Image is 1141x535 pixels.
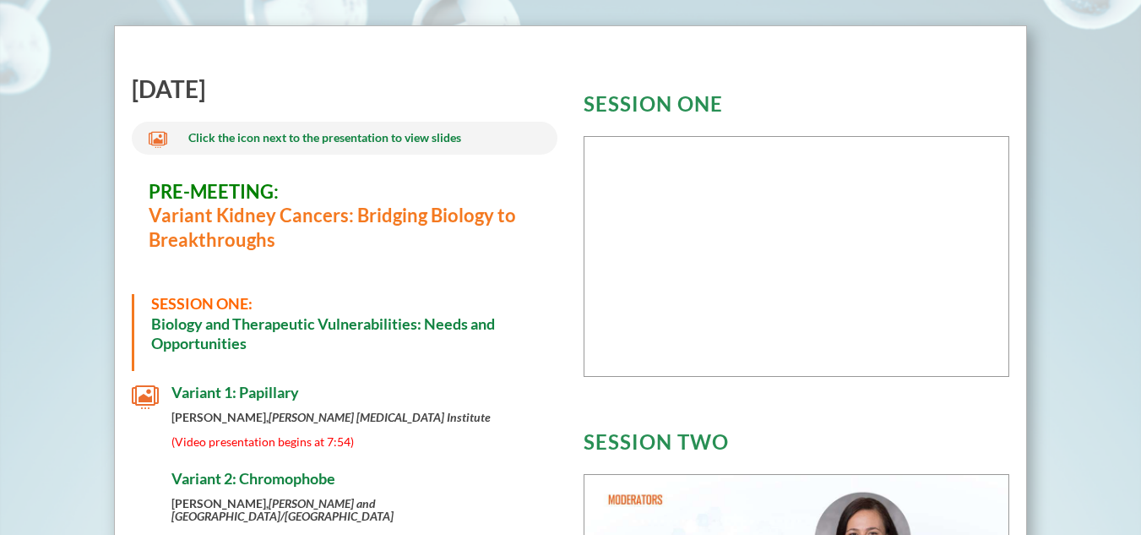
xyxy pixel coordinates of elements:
[171,469,335,488] span: Variant 2: Chromophobe
[132,77,557,109] h2: [DATE]
[584,137,1008,376] iframe: Variant Kidney Cancers: Bridging Biology to Breakthroughs | Kidney Cancer Research Summit 2025
[149,130,167,149] span: 
[171,496,394,523] strong: [PERSON_NAME],
[171,434,354,449] span: (Video presentation begins at 7:54)
[269,410,491,424] em: [PERSON_NAME] [MEDICAL_DATA] Institute
[584,94,1009,123] h3: SESSION ONE
[171,410,491,424] strong: [PERSON_NAME],
[584,432,1009,461] h3: SESSION TWO
[151,294,253,313] span: SESSION ONE:
[188,130,461,145] span: Click the icon next to the presentation to view slides
[132,384,159,411] span: 
[149,180,279,203] span: PRE-MEETING:
[132,470,159,497] span: 
[171,496,394,523] em: [PERSON_NAME] and [GEOGRAPHIC_DATA]/[GEOGRAPHIC_DATA]
[151,314,495,352] strong: Biology and Therapeutic Vulnerabilities: Needs and Opportunities
[171,383,299,401] span: Variant 1: Papillary
[149,180,541,261] h3: Variant Kidney Cancers: Bridging Biology to Breakthroughs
